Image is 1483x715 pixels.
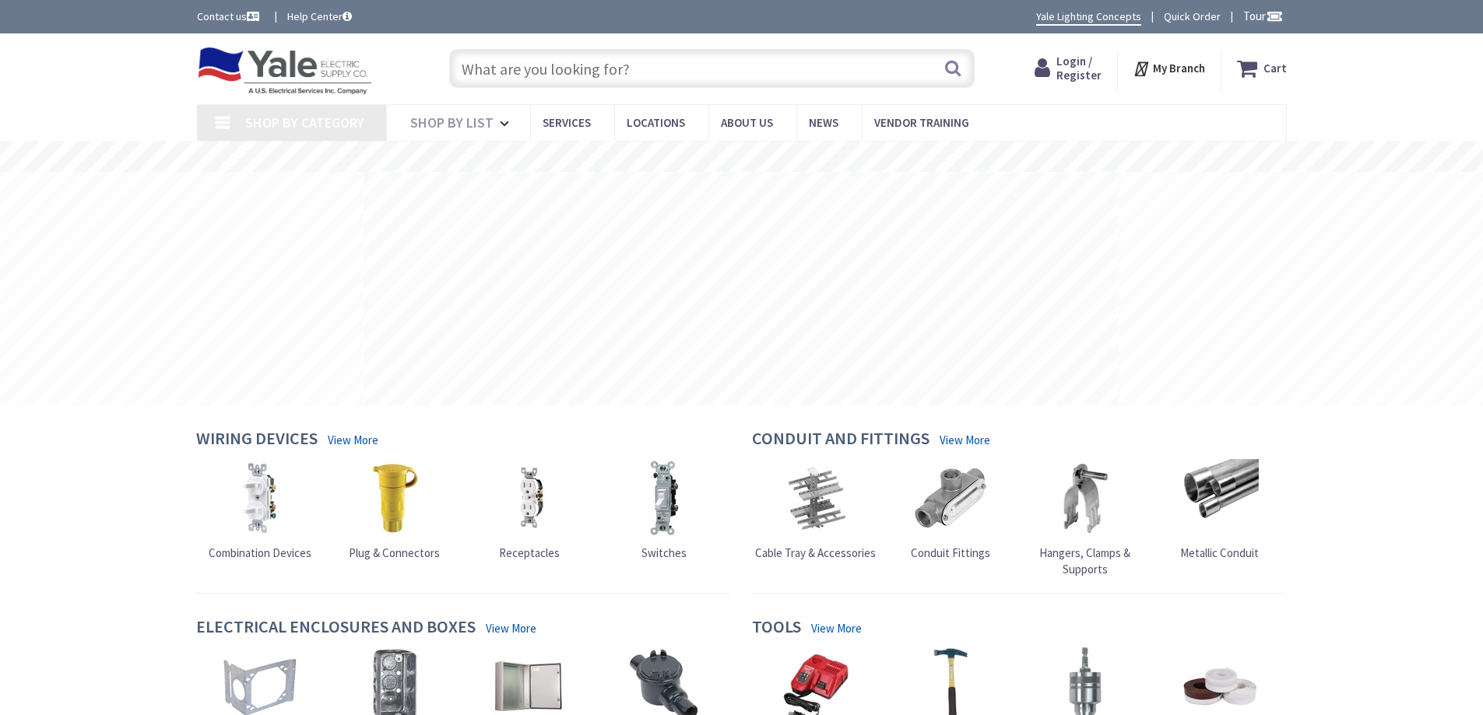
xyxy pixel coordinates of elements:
a: View More [486,620,536,636]
span: Conduit Fittings [911,545,990,560]
div: My Branch [1133,54,1205,82]
a: Cart [1237,54,1287,82]
a: Hangers, Clamps & Supports Hangers, Clamps & Supports [1021,459,1149,578]
a: Receptacles Receptacles [490,459,568,561]
span: Tour [1243,9,1283,23]
h4: Conduit and Fittings [752,429,930,451]
h4: Electrical Enclosures and Boxes [196,617,476,640]
a: View More [940,432,990,448]
span: Cable Tray & Accessories [755,545,876,560]
img: Cable Tray & Accessories [777,459,855,537]
img: Combination Devices [221,459,299,537]
a: View More [811,620,862,636]
span: Combination Devices [209,545,311,560]
img: Hangers, Clamps & Supports [1046,459,1124,537]
span: Receptacles [499,545,560,560]
strong: Cart [1263,54,1287,82]
a: Combination Devices Combination Devices [209,459,311,561]
a: Help Center [287,9,352,24]
span: Services [543,115,591,130]
img: Metallic Conduit [1181,459,1259,537]
a: Switches Switches [625,459,703,561]
span: Hangers, Clamps & Supports [1039,545,1130,577]
a: Metallic Conduit Metallic Conduit [1180,459,1259,561]
img: Plug & Connectors [356,459,434,537]
span: Login / Register [1056,54,1102,82]
a: Contact us [197,9,262,24]
span: Shop By List [410,114,494,131]
span: Metallic Conduit [1180,545,1259,560]
span: Locations [627,115,685,130]
a: Plug & Connectors Plug & Connectors [349,459,440,561]
img: Switches [625,459,703,537]
a: Login / Register [1035,54,1102,82]
h4: Wiring Devices [196,429,318,451]
span: Shop By Category [245,114,364,131]
img: Receptacles [490,459,568,537]
h4: Tools [752,617,801,640]
img: Yale Electric Supply Co. [197,47,373,95]
a: Cable Tray & Accessories Cable Tray & Accessories [755,459,876,561]
span: Switches [641,545,687,560]
span: News [809,115,838,130]
a: Conduit Fittings Conduit Fittings [911,459,990,561]
img: Conduit Fittings [912,459,989,537]
span: Vendor Training [874,115,969,130]
span: About Us [721,115,773,130]
input: What are you looking for? [449,49,975,88]
span: Plug & Connectors [349,545,440,560]
a: Yale Lighting Concepts [1036,9,1141,26]
strong: My Branch [1153,61,1205,75]
a: View More [328,432,378,448]
a: Quick Order [1164,9,1221,24]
